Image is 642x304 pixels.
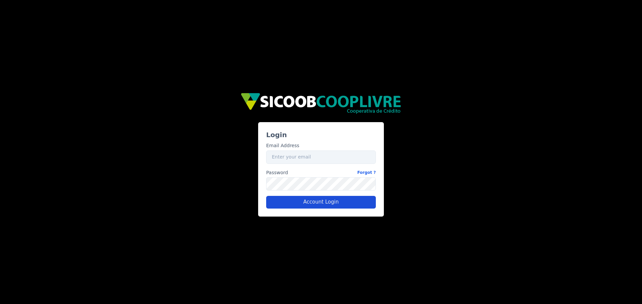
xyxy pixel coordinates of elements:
[357,169,376,176] a: Forgot ?
[266,142,299,149] label: Email Address
[266,196,376,209] button: Account Login
[266,130,376,139] h3: Login
[240,93,402,114] img: img/sicoob_cooplivre.png
[266,169,376,176] label: Password
[266,150,376,164] input: Enter your email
